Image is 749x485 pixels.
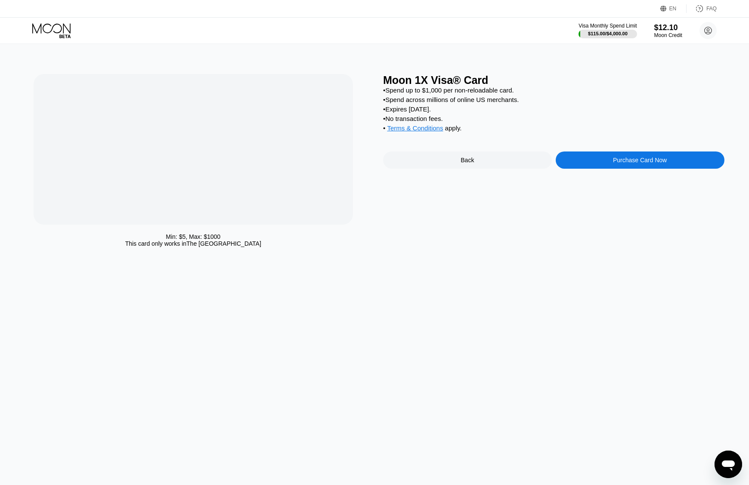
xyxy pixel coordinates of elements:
[125,240,261,247] div: This card only works in The [GEOGRAPHIC_DATA]
[687,4,717,13] div: FAQ
[579,23,637,29] div: Visa Monthly Spend Limit
[166,233,220,240] div: Min: $ 5 , Max: $ 1000
[654,32,682,38] div: Moon Credit
[383,74,724,86] div: Moon 1X Visa® Card
[654,23,682,32] div: $12.10
[613,157,667,164] div: Purchase Card Now
[387,124,443,134] div: Terms & Conditions
[715,451,742,478] iframe: Button to launch messaging window
[387,124,443,132] span: Terms & Conditions
[556,151,724,169] div: Purchase Card Now
[669,6,677,12] div: EN
[383,86,724,94] div: • Spend up to $1,000 per non-reloadable card.
[706,6,717,12] div: FAQ
[654,23,682,38] div: $12.10Moon Credit
[383,96,724,103] div: • Spend across millions of online US merchants.
[383,124,724,134] div: • apply .
[660,4,687,13] div: EN
[579,23,637,38] div: Visa Monthly Spend Limit$115.00/$4,000.00
[383,105,724,113] div: • Expires [DATE].
[383,115,724,122] div: • No transaction fees.
[461,157,474,164] div: Back
[588,31,628,36] div: $115.00 / $4,000.00
[383,151,552,169] div: Back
